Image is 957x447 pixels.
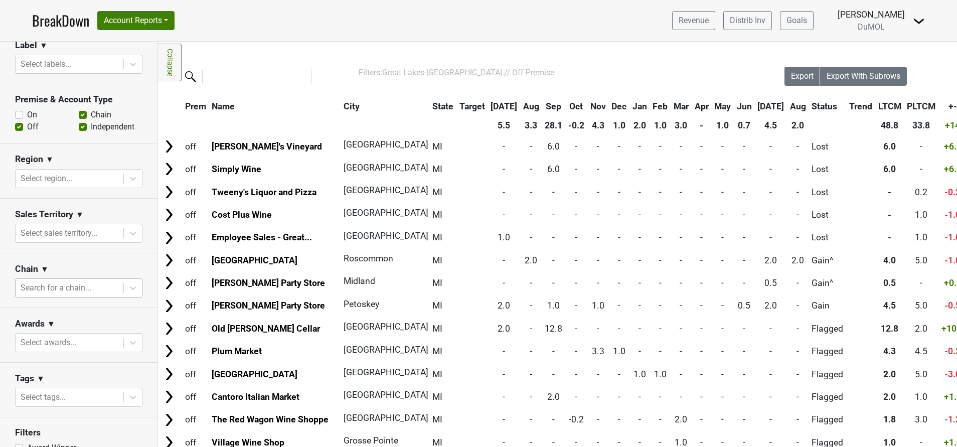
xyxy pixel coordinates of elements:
[796,324,799,334] span: -
[700,232,703,242] span: -
[671,97,691,115] th: Mar: activate to sort column ascending
[27,109,37,121] label: On
[575,278,577,288] span: -
[810,97,846,115] th: Status: activate to sort column ascending
[503,278,505,288] span: -
[810,295,846,317] td: Gain
[820,67,907,86] button: Export With Subrows
[618,164,620,174] span: -
[498,301,510,311] span: 2.0
[162,275,177,290] img: Arrow right
[543,97,565,115] th: Sep: activate to sort column ascending
[40,40,48,52] span: ▼
[810,181,846,203] td: Lost
[592,301,604,311] span: 1.0
[543,116,565,134] th: 28.1
[46,154,54,166] span: ▼
[700,255,703,265] span: -
[97,11,175,30] button: Account Reports
[764,301,777,311] span: 2.0
[904,97,938,115] th: PLTCM: activate to sort column ascending
[769,164,772,174] span: -
[183,181,209,203] td: off
[162,412,177,427] img: Arrow right
[639,301,641,311] span: -
[162,299,177,314] img: Arrow right
[212,278,325,288] a: [PERSON_NAME] Party Store
[888,187,891,197] span: -
[503,210,505,220] span: -
[618,141,620,152] span: -
[721,278,724,288] span: -
[888,232,891,242] span: -
[659,278,662,288] span: -
[796,187,799,197] span: -
[432,301,442,311] span: MI
[210,97,341,115] th: Name: activate to sort column ascending
[791,255,804,265] span: 2.0
[700,164,703,174] span: -
[810,249,846,271] td: Gain^
[876,97,904,115] th: LTCM: activate to sort column ascending
[212,187,316,197] a: Tweeny's Liquor and Pizza
[552,255,555,265] span: -
[359,67,756,79] div: Filters:
[796,232,799,242] span: -
[948,101,957,111] span: +-
[597,324,599,334] span: -
[185,101,206,111] span: Prem
[552,278,555,288] span: -
[432,324,442,334] span: MI
[810,135,846,157] td: Lost
[769,324,772,334] span: -
[618,301,620,311] span: -
[618,324,620,334] span: -
[639,187,641,197] span: -
[883,301,896,311] span: 4.5
[503,164,505,174] span: -
[41,263,49,275] span: ▼
[162,207,177,222] img: Arrow right
[212,255,297,265] a: [GEOGRAPHIC_DATA]
[162,253,177,268] img: Arrow right
[810,318,846,339] td: Flagged
[700,278,703,288] span: -
[183,249,209,271] td: off
[566,116,587,134] th: -0.2
[915,210,927,220] span: 1.0
[575,210,577,220] span: -
[183,341,209,362] td: off
[552,187,555,197] span: -
[743,164,745,174] span: -
[47,318,55,330] span: ▼
[530,187,532,197] span: -
[344,231,428,241] span: [GEOGRAPHIC_DATA]
[503,187,505,197] span: -
[575,232,577,242] span: -
[700,324,703,334] span: -
[488,116,520,134] th: 5.5
[159,97,182,115] th: &nbsp;: activate to sort column ascending
[618,210,620,220] span: -
[680,324,682,334] span: -
[91,109,111,121] label: Chain
[721,232,724,242] span: -
[597,141,599,152] span: -
[721,210,724,220] span: -
[796,210,799,220] span: -
[915,232,927,242] span: 1.0
[810,272,846,294] td: Gain^
[738,301,750,311] span: 0.5
[721,164,724,174] span: -
[680,255,682,265] span: -
[575,255,577,265] span: -
[212,164,261,174] a: Simply Wine
[15,154,43,165] h3: Region
[545,324,562,334] span: 12.8
[743,232,745,242] span: -
[659,187,662,197] span: -
[212,141,322,152] a: [PERSON_NAME]'s Vineyard
[700,210,703,220] span: -
[847,97,875,115] th: Trend: activate to sort column ascending
[888,210,891,220] span: -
